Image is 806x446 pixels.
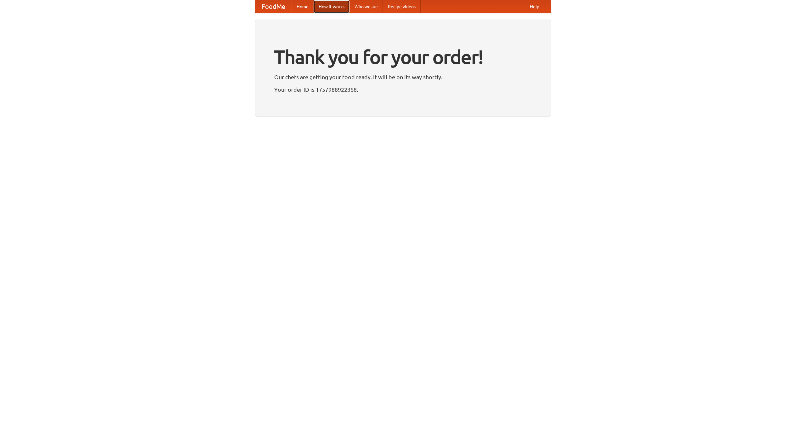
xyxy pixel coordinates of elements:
[314,0,349,13] a: How it works
[525,0,544,13] a: Help
[274,42,532,72] h1: Thank you for your order!
[274,85,532,94] p: Your order ID is 1757988922368.
[274,72,532,82] p: Our chefs are getting your food ready. It will be on its way shortly.
[349,0,383,13] a: Who we are
[292,0,314,13] a: Home
[255,0,292,13] a: FoodMe
[383,0,421,13] a: Recipe videos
